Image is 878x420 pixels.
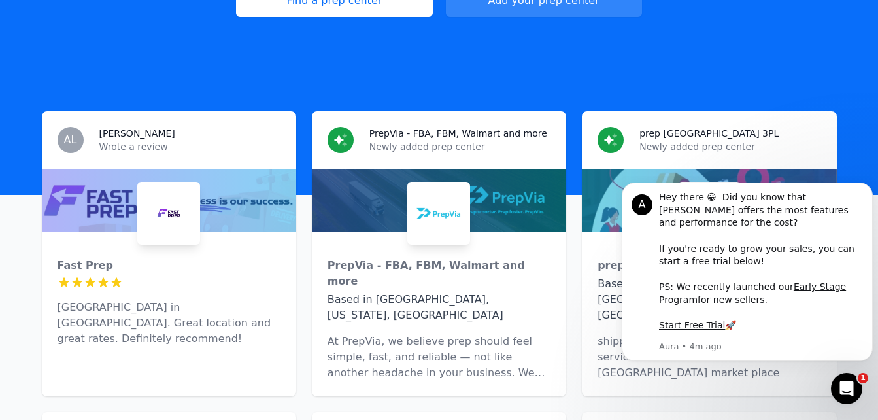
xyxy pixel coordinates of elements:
[858,373,868,383] span: 1
[328,258,550,289] div: PrepVia - FBA, FBM, Walmart and more
[582,111,836,396] a: prep [GEOGRAPHIC_DATA] 3PLNewly added prep centerprep saudi arabia 3PLprep [GEOGRAPHIC_DATA] 3PLB...
[369,140,550,153] p: Newly added prep center
[99,140,280,153] p: Wrote a review
[639,140,820,153] p: Newly added prep center
[598,258,820,273] div: prep [GEOGRAPHIC_DATA] 3PL
[140,184,197,242] img: Fast Prep
[410,184,467,242] img: PrepVia - FBA, FBM, Walmart and more
[58,258,280,273] div: Fast Prep
[639,127,779,140] h3: prep [GEOGRAPHIC_DATA] 3PL
[99,127,175,140] h3: [PERSON_NAME]
[831,373,862,404] iframe: Intercom live chat
[58,300,280,347] p: [GEOGRAPHIC_DATA] in [GEOGRAPHIC_DATA]. Great location and great rates. Definitely recommend!
[328,334,550,381] p: At PrepVia, we believe prep should feel simple, fast, and reliable — not like another headache in...
[616,176,878,385] iframe: Intercom notifications message
[64,135,77,145] span: AL
[42,111,296,396] a: AL[PERSON_NAME]Wrote a reviewFast PrepFast Prep[GEOGRAPHIC_DATA] in [GEOGRAPHIC_DATA]. Great loca...
[598,334,820,381] p: shipping and labeling FC delivery all services available amazon [GEOGRAPHIC_DATA] market place
[369,127,547,140] h3: PrepVia - FBA, FBM, Walmart and more
[328,292,550,323] div: Based in [GEOGRAPHIC_DATA], [US_STATE], [GEOGRAPHIC_DATA]
[312,111,566,396] a: PrepVia - FBA, FBM, Walmart and moreNewly added prep centerPrepVia - FBA, FBM, Walmart and morePr...
[598,276,820,323] div: Based in [GEOGRAPHIC_DATA] , [GEOGRAPHIC_DATA] , [GEOGRAPHIC_DATA]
